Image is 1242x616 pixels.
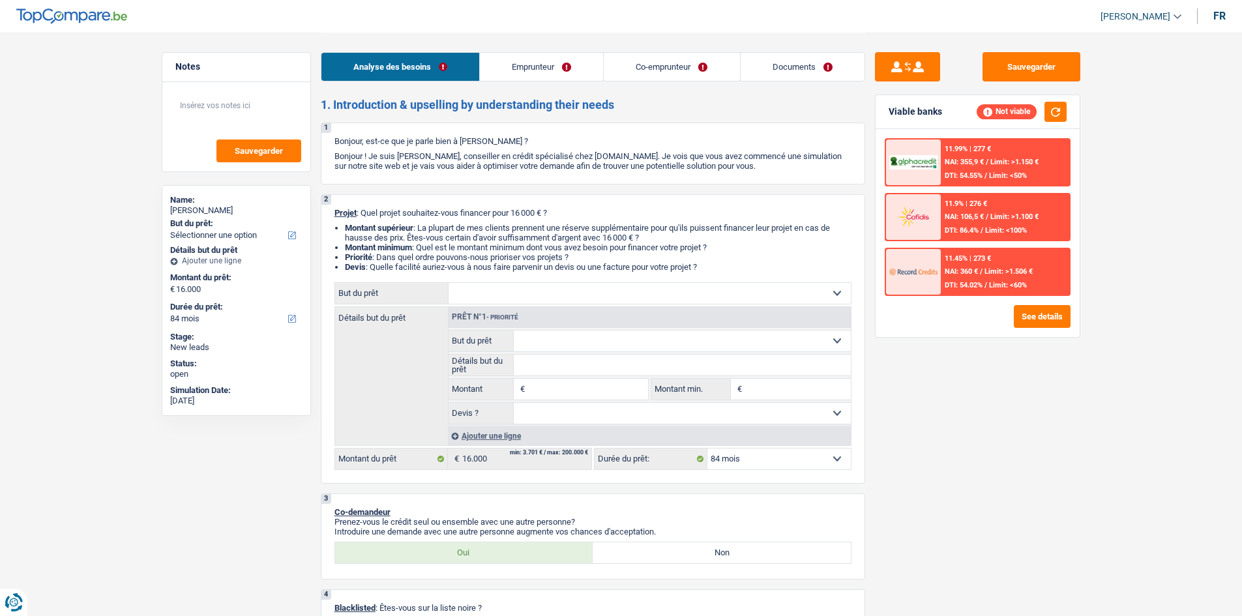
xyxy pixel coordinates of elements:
span: € [448,448,462,469]
div: Status: [170,359,303,369]
label: Durée du prêt: [595,448,707,469]
img: Cofidis [889,205,938,229]
span: [PERSON_NAME] [1101,11,1170,22]
span: € [731,379,745,400]
img: AlphaCredit [889,155,938,170]
label: Devis ? [449,403,514,424]
span: / [980,267,983,276]
div: fr [1213,10,1226,22]
span: / [986,213,988,221]
strong: Priorité [345,252,372,262]
span: DTI: 54.55% [945,171,983,180]
img: TopCompare Logo [16,8,127,24]
label: But du prêt [449,330,514,351]
label: But du prêt [335,283,449,304]
span: NAI: 360 € [945,267,978,276]
span: Limit: <50% [989,171,1027,180]
label: Détails but du prêt [449,355,514,375]
a: Co-emprunteur [604,53,739,81]
span: € [170,284,175,295]
label: Montant min. [651,379,731,400]
li: : Quel est le montant minimum dont vous avez besoin pour financer votre projet ? [345,242,851,252]
label: But du prêt: [170,218,300,229]
label: Durée du prêt: [170,302,300,312]
span: Blacklisted [334,603,376,613]
span: Limit: <60% [989,281,1027,289]
label: Oui [335,542,593,563]
span: DTI: 86.4% [945,226,979,235]
label: Non [593,542,851,563]
button: See details [1014,305,1071,328]
span: Limit: >1.100 € [990,213,1039,221]
div: 4 [321,590,331,600]
span: / [984,281,987,289]
img: Record Credits [889,259,938,284]
a: Emprunteur [480,53,603,81]
span: Co-demandeur [334,507,391,517]
div: Name: [170,195,303,205]
div: 11.99% | 277 € [945,145,991,153]
div: Simulation Date: [170,385,303,396]
span: / [986,158,988,166]
div: Not viable [977,104,1037,119]
div: 11.9% | 276 € [945,199,987,208]
div: New leads [170,342,303,353]
label: Détails but du prêt [335,307,448,322]
span: / [981,226,983,235]
span: NAI: 106,5 € [945,213,984,221]
button: Sauvegarder [216,139,301,162]
label: Montant [449,379,514,400]
div: 2 [321,195,331,205]
span: / [984,171,987,180]
button: Sauvegarder [983,52,1080,81]
span: Devis [345,262,366,272]
li: : La plupart de mes clients prennent une réserve supplémentaire pour qu'ils puissent financer leu... [345,223,851,242]
a: Analyse des besoins [321,53,479,81]
a: [PERSON_NAME] [1090,6,1181,27]
span: - Priorité [486,314,518,321]
label: Montant du prêt [335,448,448,469]
div: Prêt n°1 [449,313,522,321]
strong: Montant minimum [345,242,412,252]
span: NAI: 355,9 € [945,158,984,166]
p: Bonjour, est-ce que je parle bien à [PERSON_NAME] ? [334,136,851,146]
h2: 1. Introduction & upselling by understanding their needs [321,98,865,112]
span: Sauvegarder [235,147,283,155]
strong: Montant supérieur [345,223,413,233]
div: Ajouter une ligne [448,426,851,445]
div: 1 [321,123,331,133]
div: Stage: [170,332,303,342]
li: : Quelle facilité auriez-vous à nous faire parvenir un devis ou une facture pour votre projet ? [345,262,851,272]
div: Viable banks [889,106,942,117]
div: 11.45% | 273 € [945,254,991,263]
div: open [170,369,303,379]
span: € [514,379,528,400]
p: : Êtes-vous sur la liste noire ? [334,603,851,613]
p: : Quel projet souhaitez-vous financer pour 16 000 € ? [334,208,851,218]
span: Limit: <100% [985,226,1027,235]
div: min: 3.701 € / max: 200.000 € [510,450,588,456]
span: Limit: >1.150 € [990,158,1039,166]
a: Documents [741,53,865,81]
p: Prenez-vous le crédit seul ou ensemble avec une autre personne? [334,517,851,527]
label: Montant du prêt: [170,272,300,283]
span: Limit: >1.506 € [984,267,1033,276]
div: Détails but du prêt [170,245,303,256]
span: DTI: 54.02% [945,281,983,289]
span: Projet [334,208,357,218]
div: [DATE] [170,396,303,406]
div: [PERSON_NAME] [170,205,303,216]
div: Ajouter une ligne [170,256,303,265]
div: 3 [321,494,331,504]
p: Introduire une demande avec une autre personne augmente vos chances d'acceptation. [334,527,851,536]
p: Bonjour ! Je suis [PERSON_NAME], conseiller en crédit spécialisé chez [DOMAIN_NAME]. Je vois que ... [334,151,851,171]
li: : Dans quel ordre pouvons-nous prioriser vos projets ? [345,252,851,262]
h5: Notes [175,61,297,72]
